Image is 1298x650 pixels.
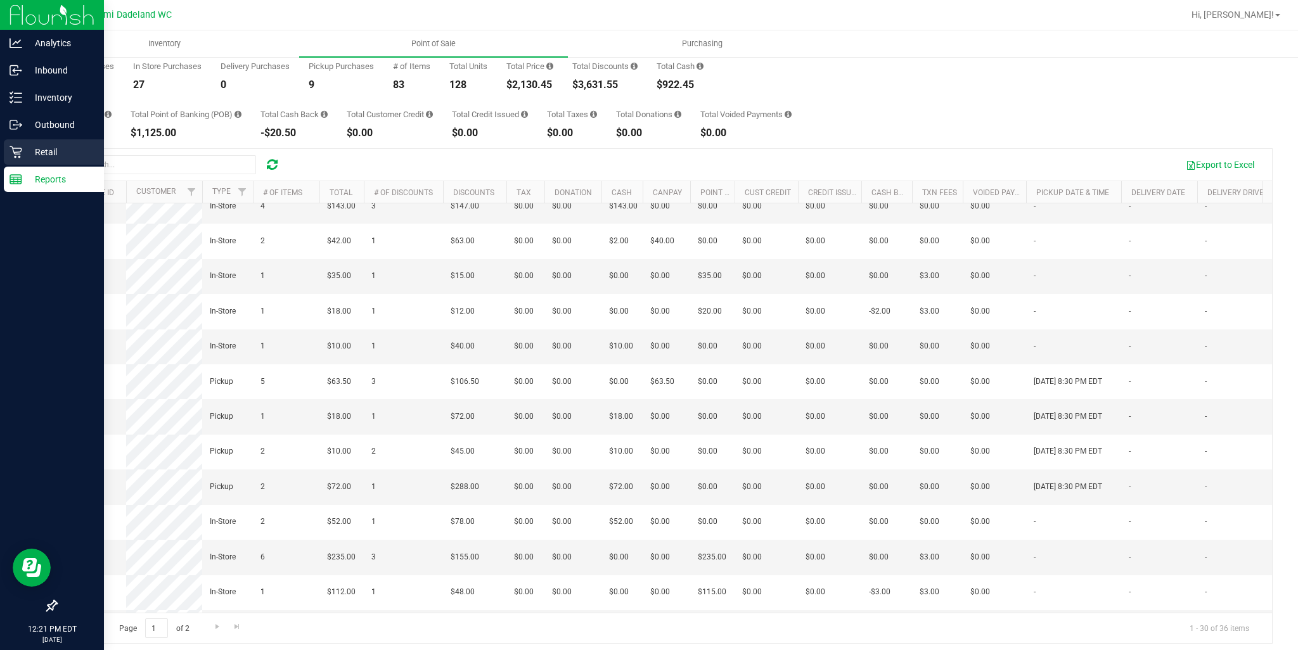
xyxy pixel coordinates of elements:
span: $0.00 [609,305,629,317]
a: Type [212,187,231,196]
span: - [1129,445,1131,457]
span: - [1034,340,1036,352]
span: $143.00 [609,200,638,212]
span: $0.00 [698,235,717,247]
span: $0.00 [552,586,572,598]
span: - [1129,235,1131,247]
span: - [1129,340,1131,352]
div: Total Customer Credit [347,110,433,118]
p: Inventory [22,90,98,105]
span: $0.00 [698,376,717,388]
div: 27 [133,80,202,90]
div: -$20.50 [260,128,328,138]
span: - [1205,376,1207,388]
span: $0.00 [970,481,990,493]
i: Sum of all account credit issued for all refunds from returned purchases in the date range. [521,110,528,118]
span: Purchasing [665,38,740,49]
a: Point of Sale [299,30,568,57]
p: Outbound [22,117,98,132]
span: $0.00 [970,235,990,247]
span: - [1129,270,1131,282]
span: $0.00 [806,445,825,457]
span: $0.00 [920,200,939,212]
span: $0.00 [869,551,889,563]
span: [DATE] 8:30 PM EDT [1034,445,1102,457]
span: $0.00 [650,200,670,212]
div: Total Cash [657,62,704,70]
span: $155.00 [451,551,479,563]
span: 2 [260,235,265,247]
a: Filter [232,181,253,203]
span: $235.00 [698,551,726,563]
a: Donation [555,188,592,197]
span: $0.00 [609,376,629,388]
a: Go to the next page [208,618,226,635]
a: # of Items [263,188,302,197]
span: - [1034,235,1036,247]
span: $0.00 [650,411,670,423]
span: $0.00 [920,516,939,528]
div: 83 [393,80,430,90]
span: $0.00 [552,305,572,317]
span: $0.00 [742,270,762,282]
span: $20.00 [698,305,722,317]
span: Pickup [210,411,233,423]
span: - [1205,235,1207,247]
i: Sum of the total prices of all purchases in the date range. [546,62,553,70]
span: - [1034,200,1036,212]
span: $0.00 [698,481,717,493]
span: $0.00 [869,340,889,352]
span: In-Store [210,516,236,528]
span: $0.00 [698,340,717,352]
div: Total Credit Issued [452,110,528,118]
inline-svg: Inventory [10,91,22,104]
span: $0.00 [698,200,717,212]
span: 1 [260,270,265,282]
div: 0 [221,80,290,90]
span: Inventory [131,38,198,49]
span: $0.00 [698,411,717,423]
div: $0.00 [452,128,528,138]
a: Purchasing [568,30,837,57]
span: - [1129,551,1131,563]
span: 3 [371,376,376,388]
div: Total Units [449,62,487,70]
span: $0.00 [742,340,762,352]
span: 2 [260,445,265,457]
span: $63.50 [327,376,351,388]
span: $235.00 [327,551,356,563]
div: Total Discounts [572,62,638,70]
div: $0.00 [347,128,433,138]
span: $0.00 [514,376,534,388]
i: Sum of all round-up-to-next-dollar total price adjustments for all purchases in the date range. [674,110,681,118]
span: $0.00 [806,411,825,423]
span: Pickup [210,376,233,388]
span: $0.00 [552,340,572,352]
span: $0.00 [806,551,825,563]
span: $0.00 [970,516,990,528]
span: $63.50 [650,376,674,388]
div: Total Cash Back [260,110,328,118]
span: $0.00 [920,411,939,423]
span: $0.00 [609,270,629,282]
span: $0.00 [806,516,825,528]
span: $0.00 [552,270,572,282]
span: In-Store [210,586,236,598]
span: 1 [371,411,376,423]
i: Sum of the successful, non-voided CanPay payment transactions for all purchases in the date range. [105,110,112,118]
inline-svg: Outbound [10,118,22,131]
span: $0.00 [970,411,990,423]
span: 2 [371,445,376,457]
span: [DATE] 8:30 PM EDT [1034,376,1102,388]
span: $0.00 [698,445,717,457]
div: Total Price [506,62,553,70]
span: 1 [260,305,265,317]
inline-svg: Retail [10,146,22,158]
span: $288.00 [451,481,479,493]
inline-svg: Analytics [10,37,22,49]
span: 1 [371,235,376,247]
div: $0.00 [616,128,681,138]
span: $0.00 [869,411,889,423]
span: 3 [371,551,376,563]
div: $0.00 [700,128,792,138]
